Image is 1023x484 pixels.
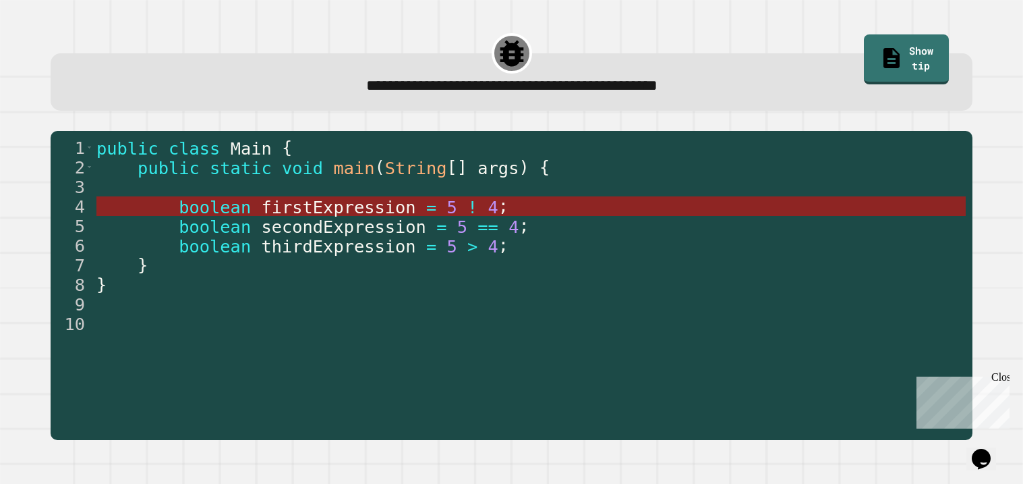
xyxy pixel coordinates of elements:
[86,138,93,157] span: Toggle code folding, rows 1 through 8
[51,314,94,333] div: 10
[468,197,478,217] span: !
[426,236,436,257] span: =
[51,138,94,157] div: 1
[334,158,375,178] span: main
[437,217,447,237] span: =
[447,236,457,257] span: 5
[51,196,94,216] div: 4
[96,138,158,159] span: public
[51,255,94,275] div: 7
[179,197,252,217] span: boolean
[210,158,272,178] span: static
[51,157,94,177] div: 2
[262,236,416,257] span: thirdExpression
[179,217,252,237] span: boolean
[478,217,499,237] span: ==
[478,158,519,178] span: args
[426,197,436,217] span: =
[457,217,467,237] span: 5
[911,371,1010,429] iframe: chat widget
[966,430,1010,470] iframe: chat widget
[262,197,416,217] span: firstExpression
[262,217,426,237] span: secondExpression
[51,216,94,236] div: 5
[179,236,252,257] span: boolean
[447,197,457,217] span: 5
[169,138,220,159] span: class
[51,275,94,294] div: 8
[468,236,478,257] span: >
[864,34,948,84] a: Show tip
[5,5,93,86] div: Chat with us now!Close
[138,158,200,178] span: public
[86,157,93,177] span: Toggle code folding, rows 2 through 7
[283,158,324,178] span: void
[509,217,519,237] span: 4
[488,236,498,257] span: 4
[51,177,94,196] div: 3
[488,197,498,217] span: 4
[51,236,94,255] div: 6
[385,158,447,178] span: String
[51,294,94,314] div: 9
[231,138,272,159] span: Main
